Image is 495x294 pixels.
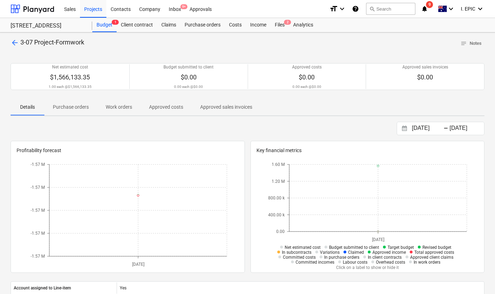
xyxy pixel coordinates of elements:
[422,245,451,250] span: Revised budget
[285,245,321,250] span: Net estimated cost
[343,260,367,265] span: Labour costs
[31,208,45,213] tspan: -1.57 M
[268,265,467,271] p: Click on a label to show or hide it
[296,260,334,265] span: Committed incomes
[410,255,453,260] span: Approved client claims
[31,162,45,167] tspan: -1.57 M
[271,18,289,32] a: Files2
[52,64,88,70] p: Net estimated cost
[11,22,84,30] div: [STREET_ADDRESS]
[366,3,415,15] button: Search
[292,64,322,70] p: Approved costs
[421,5,428,13] i: notifications
[20,38,84,46] span: 3-07 Project-Formwork
[410,124,446,133] input: Start Date
[329,245,379,250] span: Budget submitted to client
[426,1,433,8] span: 9
[246,18,271,32] a: Income
[460,40,467,47] span: notes
[388,245,414,250] span: Target budget
[271,18,289,32] div: Files
[50,73,90,81] span: $1,566,133.35
[49,84,92,89] p: 1.00 each @ $1,566,133.35
[163,64,214,70] p: Budget submitted to client
[276,229,285,234] tspan: 0.00
[19,103,36,111] p: Details
[372,250,406,255] span: Approved income
[372,237,384,242] tspan: [DATE]
[417,73,433,81] span: $0.00
[368,255,402,260] span: In client contracts
[268,212,285,217] tspan: 400.00 k
[92,18,117,32] div: Budget
[180,18,225,32] a: Purchase orders
[14,285,71,291] p: Account assigned to Line-item
[376,260,405,265] span: Overhead costs
[282,250,311,255] span: In subcontracts
[284,20,291,25] span: 2
[272,162,285,167] tspan: 1.60 M
[117,18,157,32] a: Client contract
[112,20,119,25] span: 1
[329,5,338,13] i: format_size
[200,103,252,111] p: Approved sales invoices
[283,255,316,260] span: Committed costs
[31,185,45,190] tspan: -1.57 M
[268,196,285,201] tspan: 800.00 k
[31,254,45,259] tspan: -1.57 M
[338,5,346,13] i: keyboard_arrow_down
[272,179,285,184] tspan: 1.20 M
[398,125,410,133] button: Interact with the calendar and add the check-in date for your trip.
[132,262,144,267] tspan: [DATE]
[414,260,440,265] span: In work orders
[180,4,187,9] span: 9+
[174,84,203,89] p: 0.00 each @ $0.00
[17,147,239,154] p: Profitability forecast
[31,231,45,236] tspan: -1.57 M
[348,250,364,255] span: Claimed
[324,255,359,260] span: In purchase orders
[461,6,475,12] span: I. EPIC
[448,124,484,133] input: End Date
[320,250,340,255] span: Variations
[106,103,132,111] p: Work orders
[402,64,448,70] p: Approved sales invoices
[447,5,455,13] i: keyboard_arrow_down
[458,38,484,49] button: Notes
[289,18,317,32] a: Analytics
[460,40,482,48] span: Notes
[157,18,180,32] a: Claims
[299,73,315,81] span: $0.00
[292,84,321,89] p: 0.00 each @ $0.00
[414,250,454,255] span: Total approved costs
[225,18,246,32] a: Costs
[92,18,117,32] a: Budget1
[149,103,183,111] p: Approved costs
[117,282,484,294] div: Yes
[11,38,19,47] span: arrow_back
[352,5,359,13] i: Knowledge base
[256,147,479,154] p: Key financial metrics
[369,6,375,12] span: search
[181,73,197,81] span: $0.00
[53,103,89,111] p: Purchase orders
[444,126,448,131] div: -
[476,5,484,13] i: keyboard_arrow_down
